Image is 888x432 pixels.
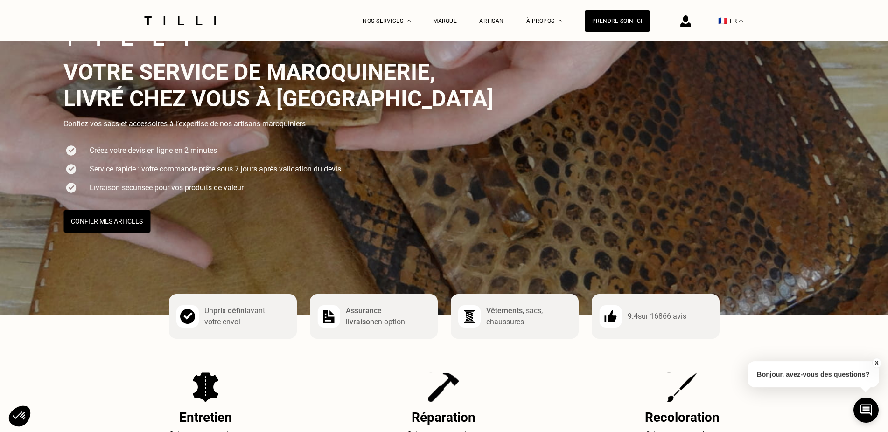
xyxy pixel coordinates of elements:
[193,372,218,402] img: Entretien
[872,358,881,368] button: X
[63,30,188,46] img: Tilli
[628,312,638,321] span: 9.4
[374,317,405,326] span: en option
[645,410,720,425] h2: Recoloration
[638,312,686,321] span: sur 16866 avis
[90,164,341,175] span: Service rapide : votre commande prête sous 7 jours après validation du devis
[748,361,879,387] p: Bonjour, avez-vous des questions?
[479,18,504,24] a: Artisan
[585,10,650,32] a: Prendre soin ici
[407,20,411,22] img: Menu déroulant
[90,182,244,193] span: Livraison sécurisée pour vos produits de valeur
[317,305,340,328] img: check
[458,305,481,328] img: check
[63,162,78,177] img: check
[428,372,460,402] img: Réparation
[169,410,243,425] h2: Entretien
[176,305,199,328] img: check
[63,85,493,112] span: livré chez vous à [GEOGRAPHIC_DATA]
[63,59,435,85] span: Votre service de maroquinerie,
[141,16,219,25] img: Logo du service de couturière Tilli
[667,372,697,402] img: Recoloration
[204,306,213,315] span: Un
[680,15,691,27] img: icône connexion
[739,20,743,22] img: menu déroulant
[407,410,481,425] h2: Réparation
[63,180,78,195] img: check
[486,306,523,315] span: Vêtements
[63,143,78,158] img: check
[559,20,562,22] img: Menu déroulant à propos
[90,145,217,156] span: Créez votre devis en ligne en 2 minutes
[599,305,622,328] img: check
[433,18,457,24] a: Marque
[213,306,246,315] span: prix défini
[63,210,150,233] button: Confier mes articles
[346,306,382,326] span: Assurance livraison
[718,16,727,25] span: 🇫🇷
